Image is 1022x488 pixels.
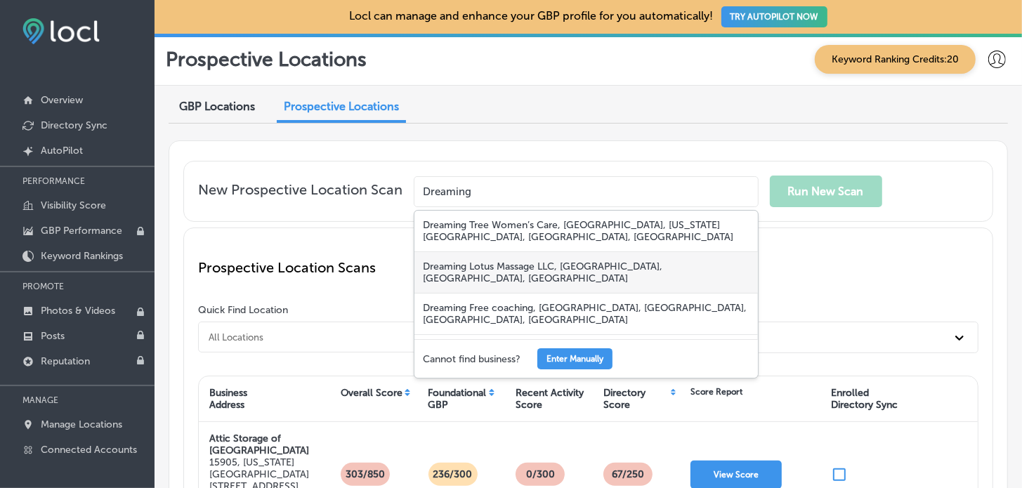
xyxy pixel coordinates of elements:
p: Cannot find business? [423,353,520,365]
div: Dreaming Free coaching, [GEOGRAPHIC_DATA], [GEOGRAPHIC_DATA], [GEOGRAPHIC_DATA], [GEOGRAPHIC_DATA] [414,294,758,335]
p: 303/850 [340,463,391,486]
p: GBP Performance [41,225,122,237]
div: Score Report [690,387,742,397]
div: Directory Score [603,387,669,411]
div: Dreaming Lotus Massage LLC, [GEOGRAPHIC_DATA], [GEOGRAPHIC_DATA], [GEOGRAPHIC_DATA] [414,252,758,294]
p: Photos & Videos [41,305,115,317]
p: Reputation [41,355,90,367]
div: Foundational GBP [428,387,487,411]
button: Run New Scan [770,176,882,207]
button: Enter Manually [537,348,612,369]
p: Connected Accounts [41,444,137,456]
div: Dreaming Tree Women’s Care, [GEOGRAPHIC_DATA], [US_STATE][GEOGRAPHIC_DATA], [GEOGRAPHIC_DATA], [G... [414,211,758,252]
p: Prospective Locations [166,48,367,71]
strong: Attic Storage of [GEOGRAPHIC_DATA] [209,433,309,456]
div: Recent Activity Score [516,387,584,411]
img: fda3e92497d09a02dc62c9cd864e3231.png [22,18,100,44]
input: All Locations [207,331,551,343]
p: Keyword Rankings [41,250,123,262]
span: GBP Locations [179,100,255,113]
p: AutoPilot [41,145,83,157]
p: Directory Sync [41,119,107,131]
span: Keyword Ranking Credits: 20 [815,45,976,74]
div: Dream Nails, [GEOGRAPHIC_DATA][PERSON_NAME], [GEOGRAPHIC_DATA] [414,335,758,376]
p: Overview [41,94,83,106]
span: Prospective Locations [284,100,399,113]
input: Enter your business location [414,176,759,207]
p: 0/300 [520,463,561,486]
p: Prospective Location Scans [198,259,978,276]
p: New Prospective Location Scan [198,181,402,207]
div: Overall Score [341,387,402,399]
p: Visibility Score [41,199,106,211]
p: 67 /250 [606,463,650,486]
p: Manage Locations [41,418,122,430]
p: 236/300 [428,463,478,486]
label: Quick Find Location [198,304,288,316]
button: TRY AUTOPILOT NOW [721,6,827,27]
div: Enrolled Directory Sync [831,387,898,411]
p: Posts [41,330,65,342]
div: Business Address [209,387,247,411]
